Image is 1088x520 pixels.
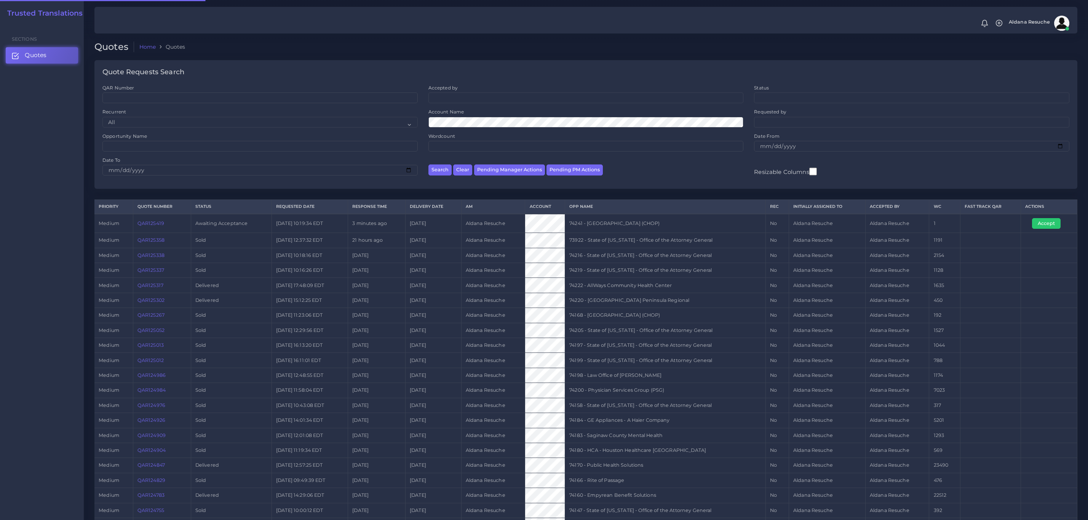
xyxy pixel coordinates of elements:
[929,308,960,323] td: 192
[929,263,960,278] td: 1128
[191,398,272,413] td: Sold
[789,293,865,308] td: Aldana Resuche
[428,85,458,91] label: Accepted by
[565,428,765,443] td: 74183 - Saginaw County Mental Health
[272,200,348,214] th: Requested Date
[99,477,119,483] span: medium
[474,164,545,175] button: Pending Manager Actions
[865,248,929,263] td: Aldana Resuche
[99,507,119,513] span: medium
[929,214,960,233] td: 1
[191,308,272,323] td: Sold
[765,398,789,413] td: No
[405,503,461,518] td: [DATE]
[99,252,119,258] span: medium
[137,237,165,243] a: QAR125358
[765,248,789,263] td: No
[99,282,119,288] span: medium
[865,503,929,518] td: Aldana Resuche
[765,200,789,214] th: REC
[99,417,119,423] span: medium
[461,443,525,458] td: Aldana Resuche
[272,413,348,428] td: [DATE] 14:01:34 EDT
[25,51,46,59] span: Quotes
[272,263,348,278] td: [DATE] 10:16:26 EDT
[348,200,406,214] th: Response Time
[405,200,461,214] th: Delivery Date
[405,473,461,488] td: [DATE]
[754,167,816,176] label: Resizable Columns
[789,413,865,428] td: Aldana Resuche
[461,248,525,263] td: Aldana Resuche
[99,372,119,378] span: medium
[102,85,134,91] label: QAR Number
[565,248,765,263] td: 74216 - State of [US_STATE] - Office of the Attorney General
[789,428,865,443] td: Aldana Resuche
[865,443,929,458] td: Aldana Resuche
[99,342,119,348] span: medium
[929,338,960,353] td: 1044
[348,368,406,383] td: [DATE]
[405,458,461,473] td: [DATE]
[789,383,865,398] td: Aldana Resuche
[405,398,461,413] td: [DATE]
[191,488,272,503] td: Delivered
[765,323,789,338] td: No
[99,447,119,453] span: medium
[137,282,163,288] a: QAR125317
[405,308,461,323] td: [DATE]
[405,263,461,278] td: [DATE]
[929,293,960,308] td: 450
[765,338,789,353] td: No
[428,164,452,175] button: Search
[789,278,865,293] td: Aldana Resuche
[191,383,272,398] td: Sold
[865,233,929,248] td: Aldana Resuche
[546,164,603,175] button: Pending PM Actions
[1054,16,1069,31] img: avatar
[754,85,769,91] label: Status
[565,458,765,473] td: 74170 - Public Health Solutions
[765,353,789,368] td: No
[865,383,929,398] td: Aldana Resuche
[102,157,120,163] label: Date To
[565,278,765,293] td: 74222 - AllWays Community Health Center
[929,200,960,214] th: WC
[272,428,348,443] td: [DATE] 12:01:08 EDT
[272,353,348,368] td: [DATE] 16:11:01 EDT
[929,473,960,488] td: 476
[865,353,929,368] td: Aldana Resuche
[765,368,789,383] td: No
[865,263,929,278] td: Aldana Resuche
[565,263,765,278] td: 74219 - State of [US_STATE] - Office of the Attorney General
[348,488,406,503] td: [DATE]
[765,293,789,308] td: No
[865,473,929,488] td: Aldana Resuche
[461,398,525,413] td: Aldana Resuche
[99,462,119,468] span: medium
[405,278,461,293] td: [DATE]
[865,413,929,428] td: Aldana Resuche
[99,297,119,303] span: medium
[428,133,455,139] label: Wordcount
[137,417,165,423] a: QAR124926
[809,167,817,176] input: Resizable Columns
[525,200,565,214] th: Account
[754,108,786,115] label: Requested by
[191,233,272,248] td: Sold
[1032,218,1061,229] button: Accept
[272,214,348,233] td: [DATE] 10:19:34 EDT
[272,473,348,488] td: [DATE] 09:49:39 EDT
[191,428,272,443] td: Sold
[461,473,525,488] td: Aldana Resuche
[789,353,865,368] td: Aldana Resuche
[461,293,525,308] td: Aldana Resuche
[765,413,789,428] td: No
[405,233,461,248] td: [DATE]
[405,488,461,503] td: [DATE]
[929,323,960,338] td: 1527
[1032,220,1066,226] a: Accept
[102,133,147,139] label: Opportunity Name
[929,353,960,368] td: 788
[191,503,272,518] td: Sold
